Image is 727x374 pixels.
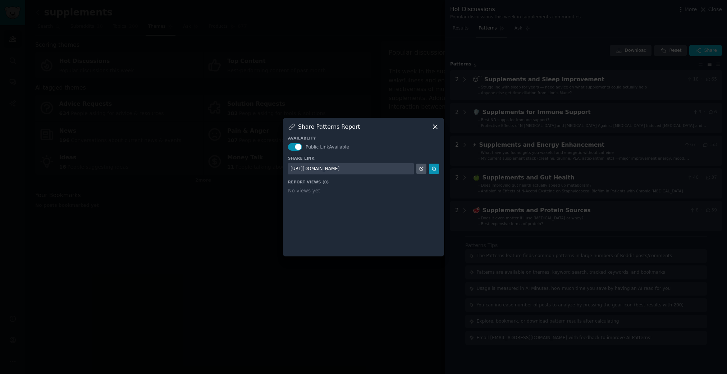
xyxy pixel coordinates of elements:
[288,187,439,195] div: No views yet
[306,145,349,150] span: Public Link Available
[298,123,360,131] h3: Share Patterns Report
[291,166,339,172] div: [URL][DOMAIN_NAME]
[288,136,439,141] h3: Availablity
[288,179,439,184] h3: Report Views ( 0 )
[288,156,439,161] h3: Share Link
